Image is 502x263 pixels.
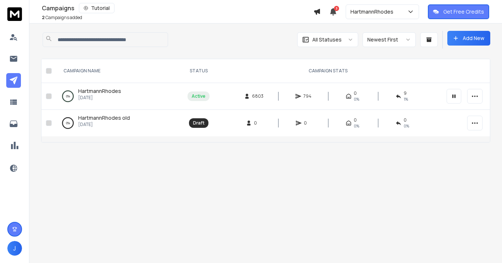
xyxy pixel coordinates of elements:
[447,31,490,46] button: Add New
[78,114,130,122] a: HartmannRhodes old
[78,114,130,121] span: HartmannRhodes old
[42,14,45,21] span: 2
[363,32,416,47] button: Newest First
[354,90,357,96] span: 0
[78,87,121,95] a: HartmannRhodes
[404,123,409,129] span: 0%
[192,93,205,99] div: Active
[79,3,114,13] button: Tutorial
[404,96,408,102] span: 1 %
[252,93,263,99] span: 6803
[350,8,396,15] p: HartmannRhodes
[7,241,22,256] button: J
[66,93,70,100] p: 0 %
[354,123,359,129] span: 0%
[183,59,214,83] th: STATUS
[304,120,311,126] span: 0
[78,122,130,127] p: [DATE]
[66,119,70,127] p: 0 %
[303,93,312,99] span: 794
[354,117,357,123] span: 0
[55,110,183,137] td: 0%HartmannRhodes old[DATE]
[55,83,183,110] td: 0%HartmannRhodes[DATE]
[404,117,407,123] span: 0
[55,59,183,83] th: CAMPAIGN NAME
[193,120,204,126] div: Draft
[78,87,121,94] span: HartmannRhodes
[334,6,339,11] span: 3
[42,15,82,21] p: Campaigns added
[42,3,313,13] div: Campaigns
[428,4,489,19] button: Get Free Credits
[443,8,484,15] p: Get Free Credits
[404,90,407,96] span: 9
[354,96,359,102] span: 0%
[214,59,442,83] th: CAMPAIGN STATS
[254,120,261,126] span: 0
[78,95,121,101] p: [DATE]
[312,36,342,43] p: All Statuses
